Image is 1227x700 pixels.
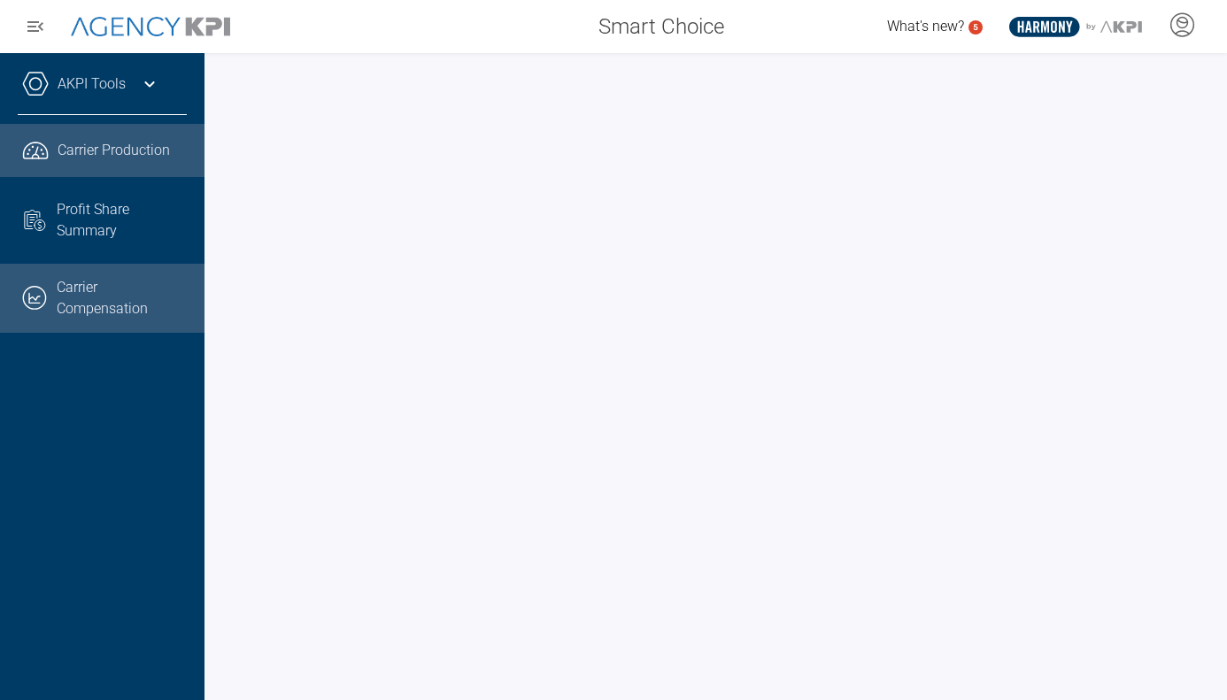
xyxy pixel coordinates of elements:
img: AgencyKPI [71,17,230,37]
span: Carrier Production [58,140,170,161]
text: 5 [973,22,978,32]
a: 5 [968,20,983,35]
span: What's new? [887,18,964,35]
span: Smart Choice [598,11,724,42]
a: AKPI Tools [58,73,126,95]
span: Profit Share Summary [57,199,187,242]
